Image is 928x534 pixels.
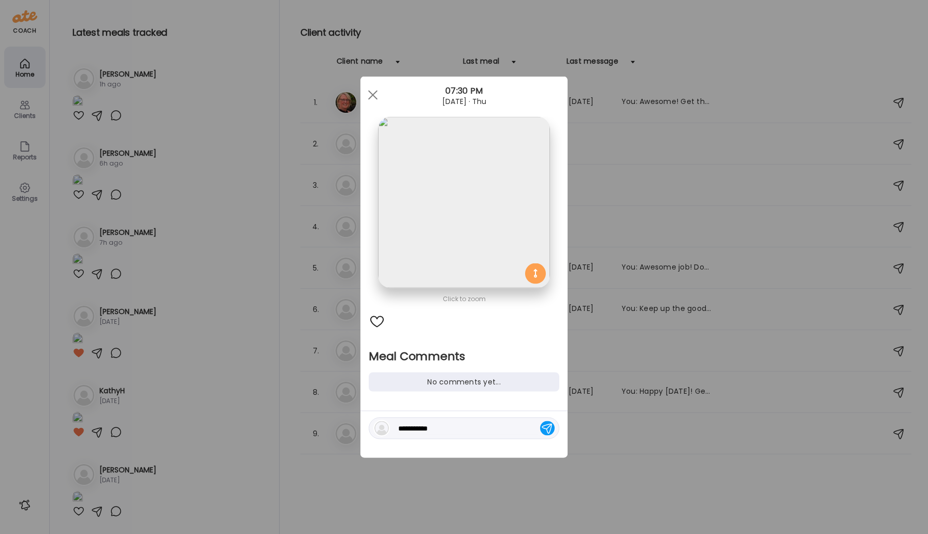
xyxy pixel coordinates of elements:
[369,373,559,392] div: No comments yet...
[360,85,568,97] div: 07:30 PM
[374,421,389,436] img: bg-avatar-default.svg
[378,117,549,288] img: images%2Foo7fuxIcn3dbckGTSfsqpZasXtv1%2FQ2qRbztj0ar0lKIKVZKP%2FIjt4kEcfMtczCbpzzBB1_1080
[369,349,559,364] h2: Meal Comments
[369,293,559,305] div: Click to zoom
[360,97,568,106] div: [DATE] · Thu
